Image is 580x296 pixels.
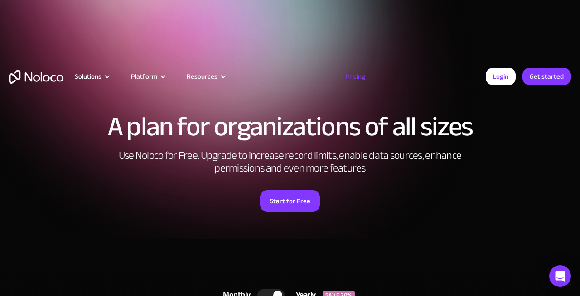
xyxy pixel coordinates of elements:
[120,71,175,82] div: Platform
[109,149,471,175] h2: Use Noloco for Free. Upgrade to increase record limits, enable data sources, enhance permissions ...
[187,71,217,82] div: Resources
[63,71,120,82] div: Solutions
[9,70,63,84] a: home
[260,190,320,212] a: Start for Free
[549,265,571,287] div: Open Intercom Messenger
[486,68,516,85] a: Login
[9,113,571,140] h1: A plan for organizations of all sizes
[131,71,157,82] div: Platform
[75,71,101,82] div: Solutions
[334,71,377,82] a: Pricing
[175,71,236,82] div: Resources
[522,68,571,85] a: Get started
